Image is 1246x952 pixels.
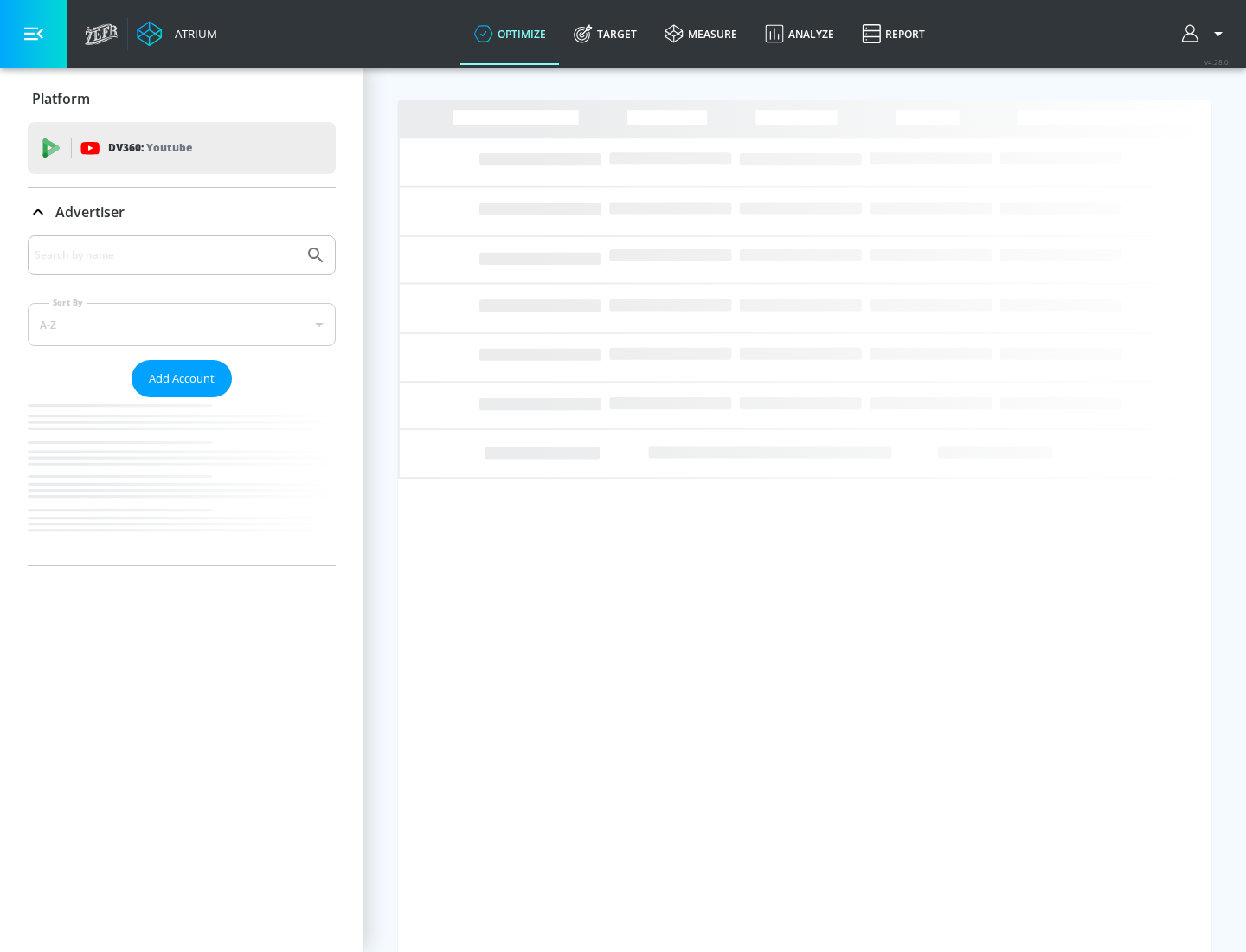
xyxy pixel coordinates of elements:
[149,369,215,389] span: Add Account
[651,3,751,65] a: measure
[146,138,192,157] p: Youtube
[848,3,939,65] a: Report
[132,360,232,397] button: Add Account
[560,3,651,65] a: Target
[28,122,336,174] div: DV360: Youtube
[28,303,336,346] div: A-Z
[32,89,90,108] p: Platform
[28,397,336,565] nav: list of Advertiser
[28,188,336,236] div: Advertiser
[460,3,560,65] a: optimize
[28,235,336,565] div: Advertiser
[1204,57,1229,67] span: v 4.28.0
[35,244,297,267] input: Search by name
[108,138,192,158] p: DV360:
[28,74,336,123] div: Platform
[55,203,125,222] p: Advertiser
[168,26,217,42] div: Atrium
[49,297,87,308] label: Sort By
[751,3,848,65] a: Analyze
[137,21,217,47] a: Atrium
